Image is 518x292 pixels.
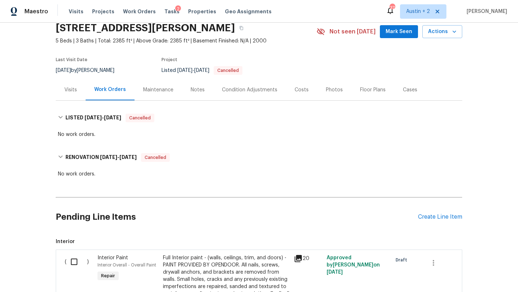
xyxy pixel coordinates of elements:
[464,8,507,15] span: [PERSON_NAME]
[188,8,216,15] span: Properties
[191,86,205,93] div: Notes
[422,25,462,38] button: Actions
[56,200,418,234] h2: Pending Line Items
[330,28,376,35] span: Not seen [DATE]
[64,86,77,93] div: Visits
[56,37,317,45] span: 5 Beds | 3 Baths | Total: 2385 ft² | Above Grade: 2385 ft² | Basement Finished: N/A | 2000
[58,131,460,138] div: No work orders.
[326,86,343,93] div: Photos
[58,170,460,178] div: No work orders.
[194,68,209,73] span: [DATE]
[56,24,235,32] h2: [STREET_ADDRESS][PERSON_NAME]
[428,27,456,36] span: Actions
[24,8,48,15] span: Maestro
[97,255,128,260] span: Interior Paint
[56,146,462,169] div: RENOVATION [DATE]-[DATE]Cancelled
[85,115,102,120] span: [DATE]
[295,86,309,93] div: Costs
[164,9,180,14] span: Tasks
[100,155,117,160] span: [DATE]
[104,115,121,120] span: [DATE]
[222,86,277,93] div: Condition Adjustments
[177,68,192,73] span: [DATE]
[327,270,343,275] span: [DATE]
[123,8,156,15] span: Work Orders
[225,8,272,15] span: Geo Assignments
[380,25,418,38] button: Mark Seen
[162,58,177,62] span: Project
[390,4,395,12] div: 37
[98,272,118,279] span: Repair
[386,27,412,36] span: Mark Seen
[327,255,380,275] span: Approved by [PERSON_NAME] on
[85,115,121,120] span: -
[56,106,462,129] div: LISTED [DATE]-[DATE]Cancelled
[56,58,87,62] span: Last Visit Date
[214,68,242,73] span: Cancelled
[396,256,410,264] span: Draft
[142,154,169,161] span: Cancelled
[94,86,126,93] div: Work Orders
[100,155,137,160] span: -
[360,86,386,93] div: Floor Plans
[294,254,322,263] div: 20
[56,238,462,245] span: Interior
[92,8,114,15] span: Projects
[69,8,83,15] span: Visits
[119,155,137,160] span: [DATE]
[175,5,181,13] div: 2
[143,86,173,93] div: Maintenance
[56,66,123,75] div: by [PERSON_NAME]
[406,8,430,15] span: Austin + 2
[97,263,156,267] span: Interior Overall - Overall Paint
[65,114,121,122] h6: LISTED
[403,86,417,93] div: Cases
[56,68,71,73] span: [DATE]
[235,22,248,35] button: Copy Address
[418,214,462,220] div: Create Line Item
[162,68,242,73] span: Listed
[177,68,209,73] span: -
[126,114,154,122] span: Cancelled
[65,153,137,162] h6: RENOVATION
